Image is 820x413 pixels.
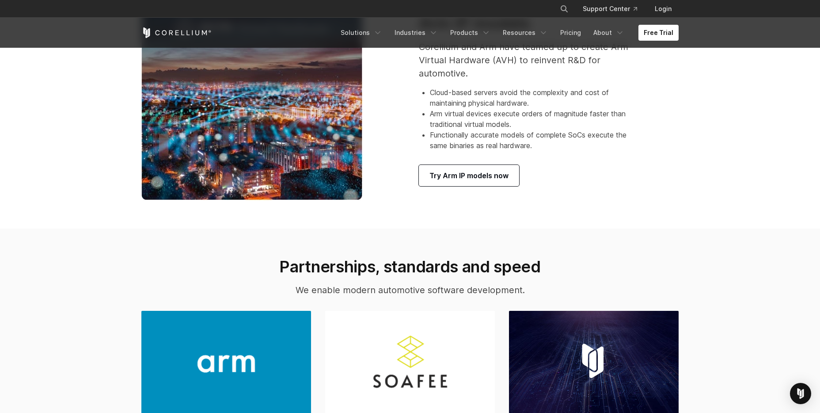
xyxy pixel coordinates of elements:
div: Navigation Menu [549,1,679,17]
a: About [588,25,630,41]
div: Navigation Menu [335,25,679,41]
h2: Partnerships, standards and speed [188,257,633,276]
a: Support Center [576,1,644,17]
p: We enable modern automotive software development. [188,283,633,297]
a: Free Trial [638,25,679,41]
span: Corellium and Arm have teamed up to create Arm Virtual Hardware (AVH) to reinvent R&D for automot... [419,42,628,79]
a: Pricing [555,25,586,41]
a: Corellium Home [141,27,212,38]
a: Resources [497,25,553,41]
li: Cloud-based servers avoid the complexity and cost of maintaining physical hardware. [430,87,645,108]
a: Login [648,1,679,17]
a: Industries [389,25,443,41]
a: Try Arm IP models now [419,165,519,186]
button: Search [556,1,572,17]
li: Arm virtual devices execute orders of magnitude faster than traditional virtual models. [430,108,645,130]
div: Open Intercom Messenger [790,383,811,404]
li: Functionally accurate models of complete SoCs execute the same binaries as real hardware. [430,130,645,151]
a: Solutions [335,25,387,41]
span: Try Arm IP models now [429,170,509,181]
a: Products [445,25,496,41]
